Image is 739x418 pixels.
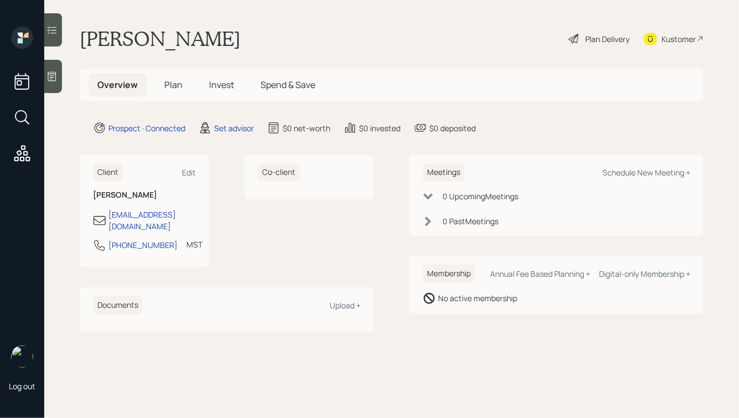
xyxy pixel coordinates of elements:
img: hunter_neumayer.jpg [11,345,33,368]
h6: Co-client [258,163,300,182]
div: Edit [182,167,196,178]
h6: Meetings [423,163,465,182]
div: Set advisor [214,122,254,134]
div: Upload + [330,300,361,311]
div: Prospect · Connected [108,122,185,134]
div: 0 Past Meeting s [443,215,498,227]
div: Digital-only Membership + [599,269,690,279]
h6: Documents [93,296,143,314]
div: Annual Fee Based Planning + [490,269,590,279]
h6: [PERSON_NAME] [93,190,196,200]
div: No active membership [438,292,517,304]
span: Overview [97,79,138,91]
div: MST [186,239,202,250]
h1: [PERSON_NAME] [80,27,241,51]
h6: Membership [423,265,475,283]
div: $0 net-worth [283,122,330,134]
div: Plan Delivery [585,33,629,45]
div: Log out [9,381,35,391]
div: $0 deposited [429,122,476,134]
div: Schedule New Meeting + [602,167,690,178]
div: Kustomer [662,33,696,45]
div: [PHONE_NUMBER] [108,239,178,251]
div: [EMAIL_ADDRESS][DOMAIN_NAME] [108,209,196,232]
div: 0 Upcoming Meeting s [443,190,518,202]
div: $0 invested [359,122,400,134]
span: Invest [209,79,234,91]
span: Spend & Save [261,79,315,91]
h6: Client [93,163,123,182]
span: Plan [164,79,183,91]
